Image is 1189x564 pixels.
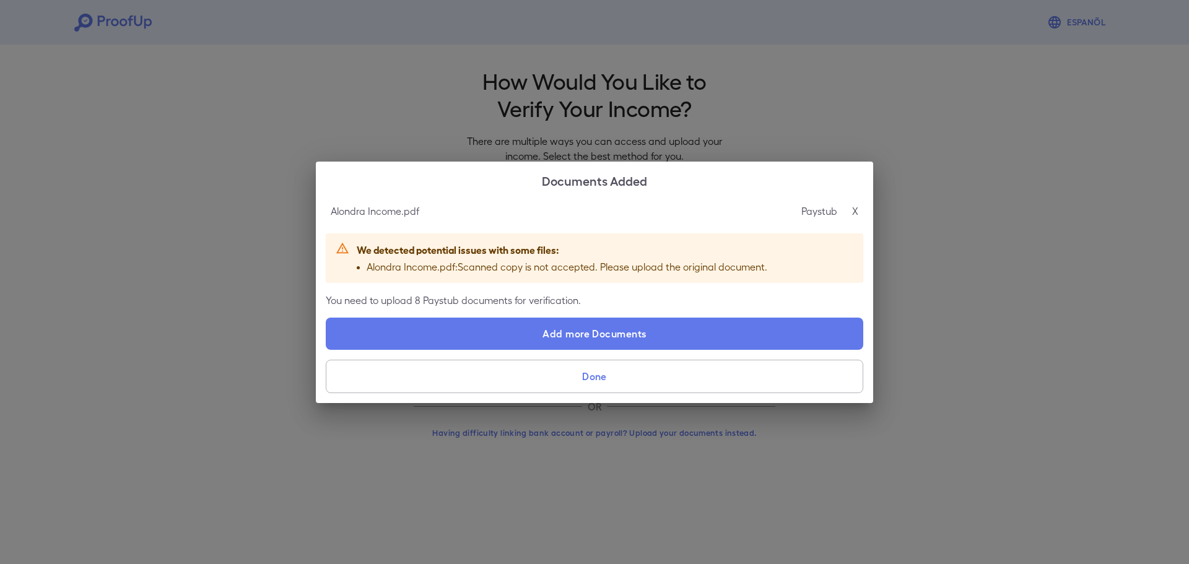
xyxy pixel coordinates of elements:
[326,318,863,350] label: Add more Documents
[331,204,419,219] p: Alondra Income.pdf
[326,360,863,393] button: Done
[316,162,873,199] h2: Documents Added
[852,204,858,219] p: X
[367,259,767,274] p: Alondra Income.pdf : Scanned copy is not accepted. Please upload the original document.
[326,293,863,308] p: You need to upload 8 Paystub documents for verification.
[801,204,837,219] p: Paystub
[357,242,767,257] p: We detected potential issues with some files:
